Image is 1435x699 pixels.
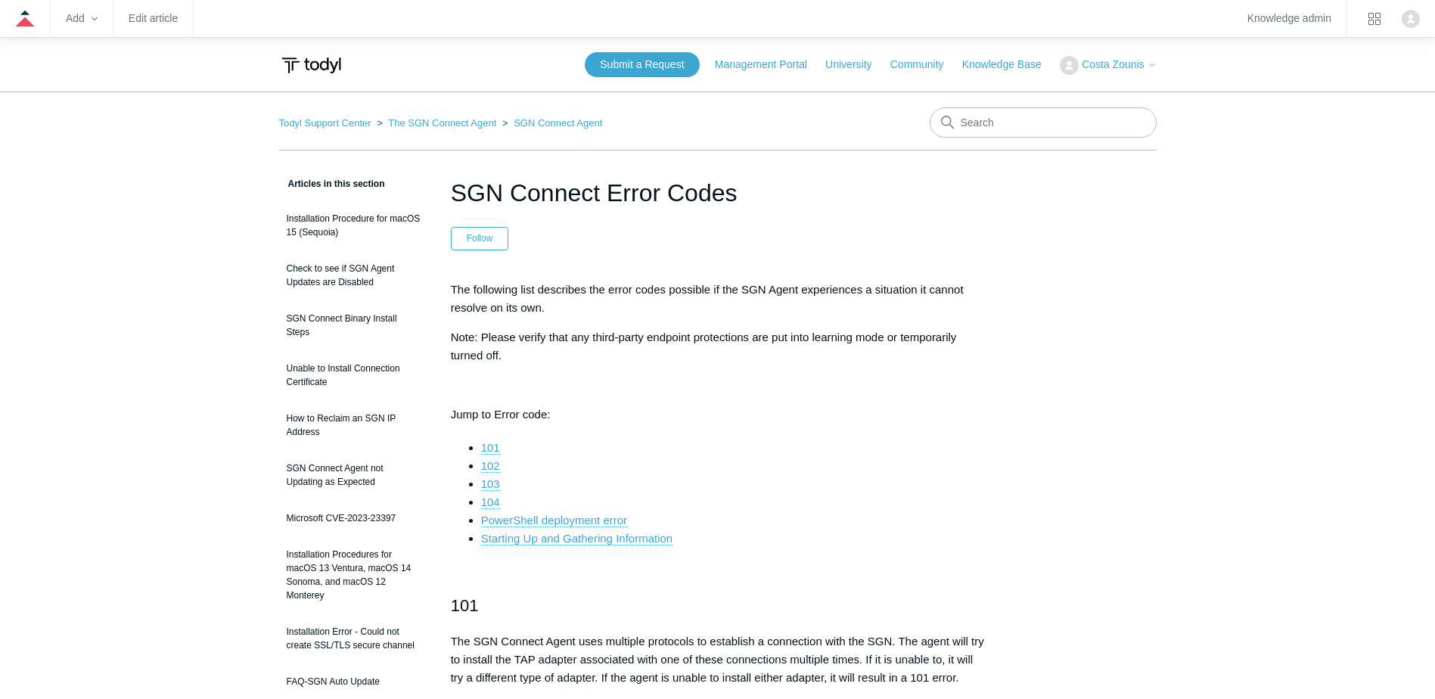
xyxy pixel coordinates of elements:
[481,532,672,545] a: Starting Up and Gathering Information
[279,117,371,129] a: Todyl Support Center
[279,404,428,446] a: How to Reclaim an SGN IP Address
[481,459,500,473] a: 102
[499,117,602,129] li: SGN Connect Agent
[514,117,602,129] a: SGN Connect Agent
[129,14,178,23] a: Edit article
[451,175,985,211] h1: SGN Connect Error Codes
[279,51,343,79] img: Todyl Support Center Help Center home page
[1060,56,1157,75] button: Costa Zounis
[279,454,428,496] a: SGN Connect Agent not Updating as Expected
[279,304,428,346] a: SGN Connect Binary Install Steps
[930,107,1157,138] input: Search
[451,592,985,619] h2: 101
[1402,10,1420,28] img: user avatar
[451,632,985,687] p: The SGN Connect Agent uses multiple protocols to establish a connection with the SGN. The agent w...
[451,328,985,365] p: Note: Please verify that any third-party endpoint protections are put into learning mode or tempo...
[279,617,428,660] a: Installation Error - Could not create SSL/TLS secure channel
[388,117,496,129] a: The SGN Connect Agent
[279,540,428,610] a: Installation Procedures for macOS 13 Ventura, macOS 14 Sonoma, and macOS 12 Monterey
[279,254,428,297] a: Check to see if SGN Agent Updates are Disabled
[279,504,428,533] a: Microsoft CVE-2023-23397
[1247,14,1331,23] a: Knowledge admin
[481,514,627,527] a: PowerShell deployment error
[715,57,822,73] a: Management Portal
[279,354,428,396] a: Unable to Install Connection Certificate
[481,477,500,491] a: 103
[279,179,385,189] span: Articles in this section
[66,14,98,23] zd-hc-trigger: Add
[1402,10,1420,28] zd-hc-trigger: Click your profile icon to open the profile menu
[279,204,428,247] a: Installation Procedure for macOS 15 (Sequoia)
[451,281,985,317] p: The following list describes the error codes possible if the SGN Agent experiences a situation it...
[825,57,887,73] a: University
[1082,58,1144,70] span: Costa Zounis
[451,227,509,250] button: Follow Article
[279,667,428,696] a: FAQ-SGN Auto Update
[481,496,500,509] a: 104
[279,117,374,129] li: Todyl Support Center
[890,57,959,73] a: Community
[374,117,499,129] li: The SGN Connect Agent
[451,405,985,424] p: Jump to Error code:
[962,57,1057,73] a: Knowledge Base
[585,52,699,77] a: Submit a Request
[481,441,500,455] a: 101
